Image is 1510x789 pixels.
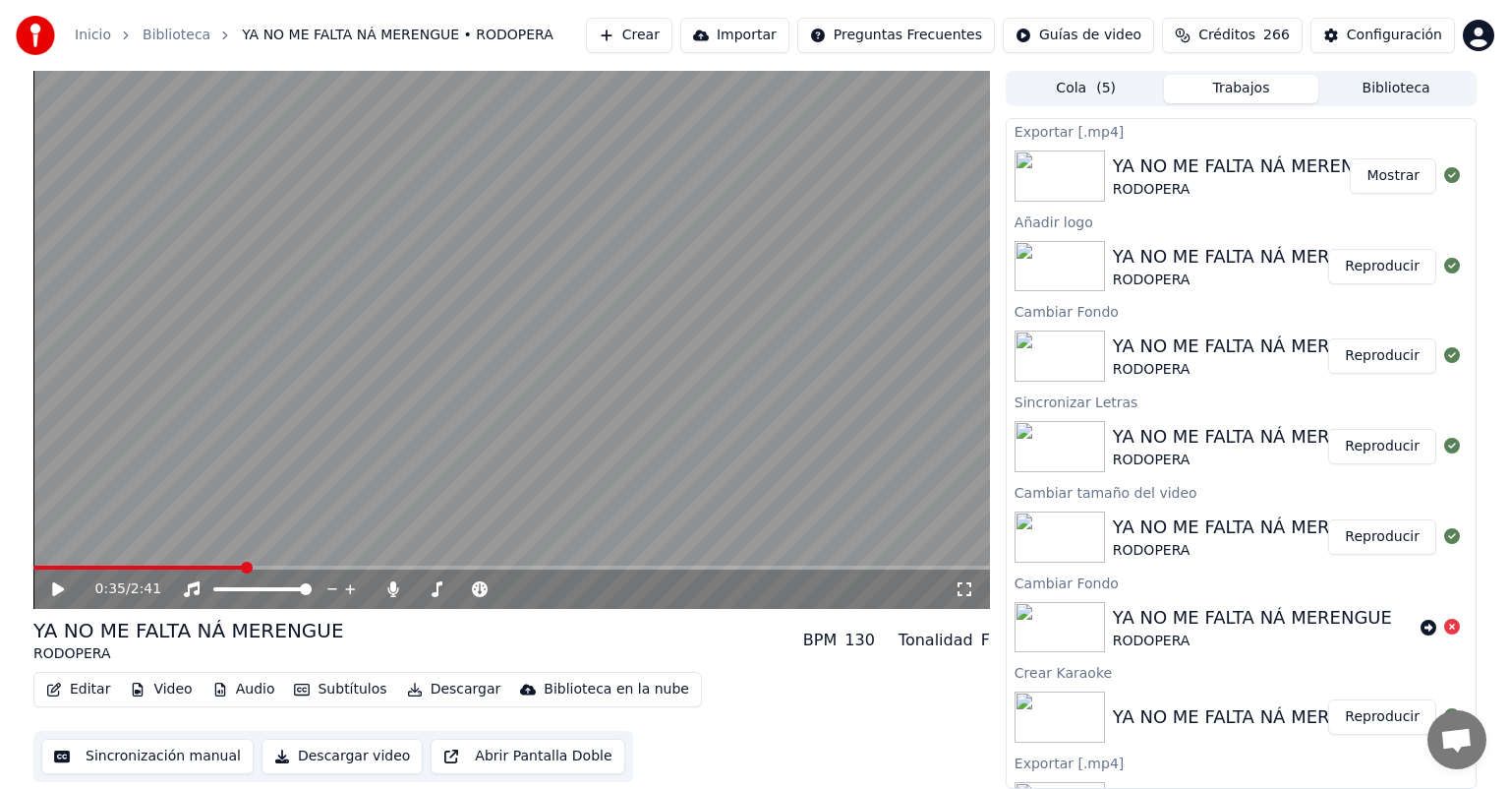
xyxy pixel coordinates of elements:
[1113,243,1392,271] div: YA NO ME FALTA NÁ MERENGUE
[33,644,344,664] div: RODOPERA
[1198,26,1255,45] span: Créditos
[586,18,672,53] button: Crear
[1007,751,1476,774] div: Exportar [.mp4]
[981,629,990,652] div: F
[1162,18,1303,53] button: Créditos266
[1350,158,1436,194] button: Mostrar
[797,18,995,53] button: Preguntas Frecuentes
[1113,514,1392,541] div: YA NO ME FALTA NÁ MERENGUE
[1113,423,1392,451] div: YA NO ME FALTA NÁ MERENGUE
[1007,660,1476,684] div: Crear Karaoke
[1113,632,1392,651] div: RODOPERA
[204,676,283,703] button: Audio
[95,579,143,599] div: /
[544,680,689,699] div: Biblioteca en la nube
[1113,180,1392,200] div: RODOPERA
[122,676,200,703] button: Video
[1009,75,1164,103] button: Cola
[131,579,161,599] span: 2:41
[33,617,344,644] div: YA NO ME FALTA NÁ MERENGUE
[95,579,126,599] span: 0:35
[1003,18,1154,53] button: Guías de video
[38,676,118,703] button: Editar
[803,629,837,652] div: BPM
[1113,604,1392,632] div: YA NO ME FALTA NÁ MERENGUE
[1113,541,1392,561] div: RODOPERA
[1113,703,1458,731] div: YA NO ME FALTA NÁ MERENGUE [DATE]
[1096,79,1116,98] span: ( 5 )
[1007,119,1476,143] div: Exportar [.mp4]
[899,629,973,652] div: Tonalidad
[261,739,423,774] button: Descargar video
[242,26,553,45] span: YA NO ME FALTA NÁ MERENGUE • RODOPERA
[844,629,875,652] div: 130
[399,676,509,703] button: Descargar
[1318,75,1474,103] button: Biblioteca
[1007,390,1476,413] div: Sincronizar Letras
[1007,299,1476,323] div: Cambiar Fondo
[1347,26,1442,45] div: Configuración
[1113,451,1392,470] div: RODOPERA
[1328,249,1436,284] button: Reproducir
[680,18,789,53] button: Importar
[1328,338,1436,374] button: Reproducir
[1427,710,1486,769] div: Chat abierto
[286,676,394,703] button: Subtítulos
[1113,360,1392,380] div: RODOPERA
[1328,519,1436,555] button: Reproducir
[1113,271,1392,290] div: RODOPERA
[1007,210,1476,233] div: Añadir logo
[16,16,55,55] img: youka
[1164,75,1319,103] button: Trabajos
[1007,480,1476,504] div: Cambiar tamaño del video
[431,739,624,774] button: Abrir Pantalla Doble
[75,26,111,45] a: Inicio
[1113,333,1392,360] div: YA NO ME FALTA NÁ MERENGUE
[1310,18,1455,53] button: Configuración
[75,26,553,45] nav: breadcrumb
[1113,152,1392,180] div: YA NO ME FALTA NÁ MERENGUE
[143,26,210,45] a: Biblioteca
[1263,26,1290,45] span: 266
[41,739,254,774] button: Sincronización manual
[1328,699,1436,735] button: Reproducir
[1328,429,1436,464] button: Reproducir
[1007,571,1476,594] div: Cambiar Fondo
